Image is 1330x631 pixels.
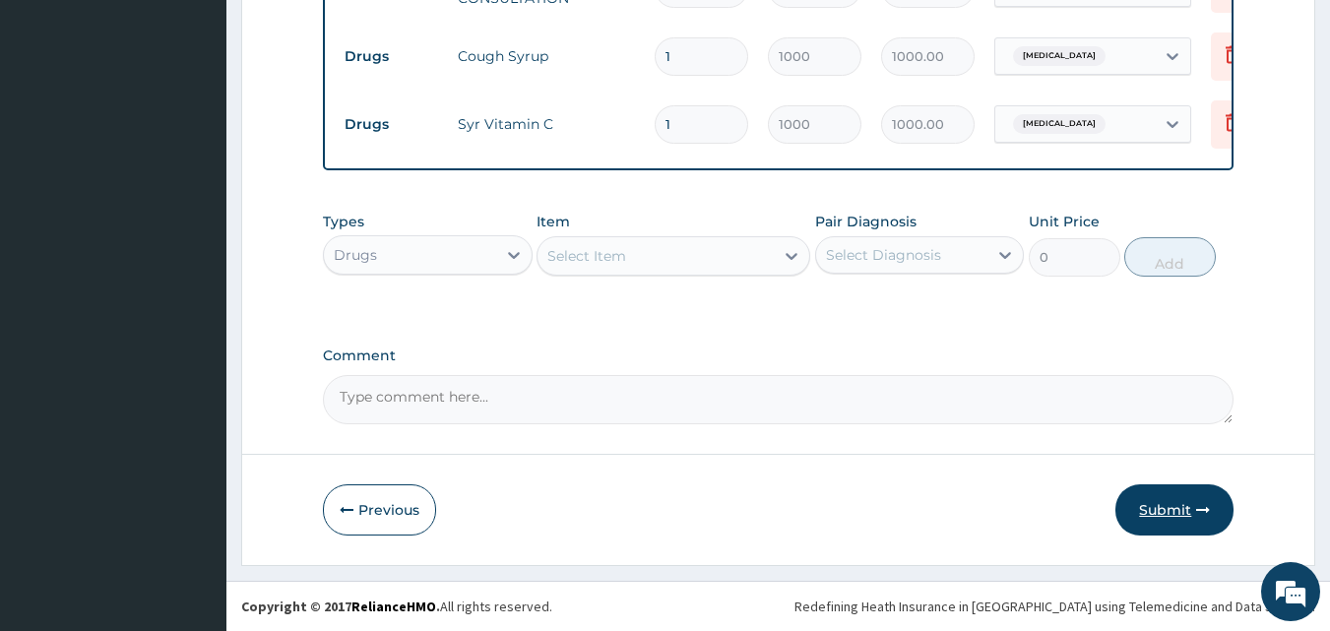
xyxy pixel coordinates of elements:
[351,598,436,615] a: RelianceHMO
[36,98,80,148] img: d_794563401_company_1708531726252_794563401
[323,214,364,230] label: Types
[448,36,645,76] td: Cough Syrup
[323,484,436,536] button: Previous
[10,421,375,490] textarea: Type your message and hit 'Enter'
[334,245,377,265] div: Drugs
[826,245,941,265] div: Select Diagnosis
[335,106,448,143] td: Drugs
[323,10,370,57] div: Minimize live chat window
[114,190,272,389] span: We're online!
[815,212,917,231] label: Pair Diagnosis
[537,212,570,231] label: Item
[323,347,1235,364] label: Comment
[1115,484,1234,536] button: Submit
[448,104,645,144] td: Syr Vitamin C
[1013,114,1106,134] span: [MEDICAL_DATA]
[335,38,448,75] td: Drugs
[226,581,1330,631] footer: All rights reserved.
[794,597,1315,616] div: Redefining Heath Insurance in [GEOGRAPHIC_DATA] using Telemedicine and Data Science!
[241,598,440,615] strong: Copyright © 2017 .
[102,110,331,136] div: Chat with us now
[1013,46,1106,66] span: [MEDICAL_DATA]
[1029,212,1100,231] label: Unit Price
[547,246,626,266] div: Select Item
[1124,237,1216,277] button: Add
